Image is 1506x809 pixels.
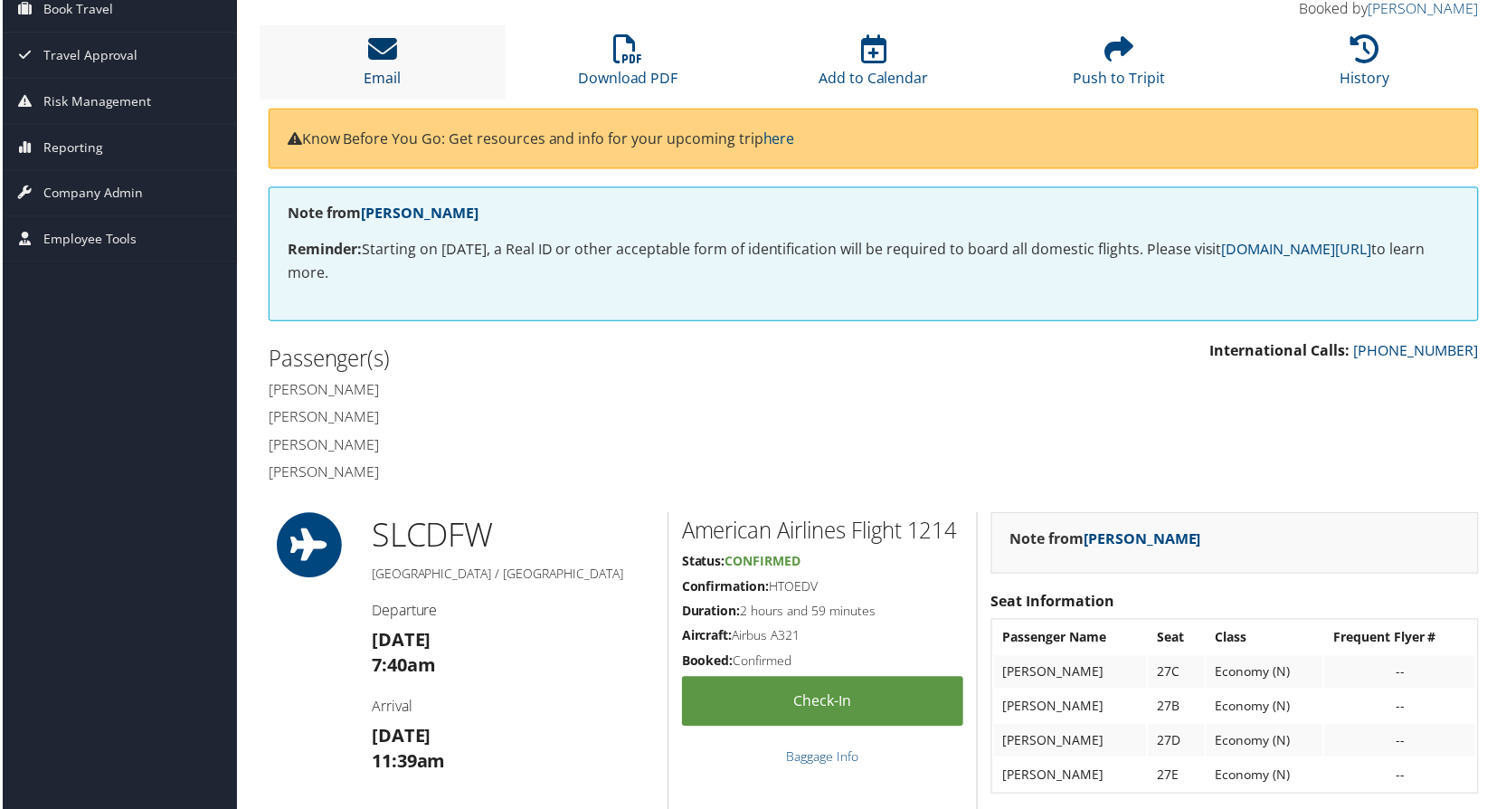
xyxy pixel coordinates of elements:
div: -- [1336,700,1470,717]
th: Passenger Name [995,623,1148,656]
td: Economy (N) [1208,692,1325,725]
div: -- [1336,769,1470,785]
td: [PERSON_NAME] [995,692,1148,725]
strong: Aircraft: [682,629,733,646]
a: History [1342,44,1392,88]
td: 27B [1150,692,1207,725]
a: [DOMAIN_NAME][URL] [1224,240,1374,260]
div: -- [1336,666,1470,682]
th: Frequent Flyer # [1327,623,1479,656]
td: [PERSON_NAME] [995,658,1148,690]
strong: 7:40am [370,655,434,680]
td: Economy (N) [1208,658,1325,690]
strong: [DATE] [370,726,430,750]
h4: [PERSON_NAME] [267,463,861,483]
strong: Note from [286,204,478,224]
h5: HTOEDV [682,579,964,597]
th: Class [1208,623,1325,656]
h4: Departure [370,603,653,623]
h5: 2 hours and 59 minutes [682,604,964,623]
td: [PERSON_NAME] [995,761,1148,794]
h5: [GEOGRAPHIC_DATA] / [GEOGRAPHIC_DATA] [370,566,653,585]
a: Check-in [682,679,964,728]
h4: [PERSON_NAME] [267,436,861,456]
a: Push to Tripit [1075,44,1167,88]
span: Employee Tools [41,217,135,262]
a: Download PDF [577,44,677,88]
span: Reporting [41,125,100,170]
td: Economy (N) [1208,727,1325,759]
h5: Airbus A321 [682,629,964,647]
a: Email [363,44,400,88]
strong: Seat Information [992,594,1116,614]
span: Travel Approval [41,33,136,78]
strong: Booked: [682,654,734,671]
td: [PERSON_NAME] [995,727,1148,759]
td: Economy (N) [1208,761,1325,794]
a: [PERSON_NAME] [1085,530,1203,550]
p: Know Before You Go: Get resources and info for your upcoming trip [286,128,1463,151]
h1: SLC DFW [370,514,653,559]
span: Confirmed [725,554,801,571]
h2: Passenger(s) [267,344,861,375]
strong: International Calls: [1212,341,1352,361]
a: here [763,128,795,148]
h4: [PERSON_NAME] [267,408,861,428]
td: 27D [1150,727,1207,759]
a: Baggage Info [787,750,859,767]
strong: [DATE] [370,630,430,654]
td: 27C [1150,658,1207,690]
strong: Note from [1011,530,1203,550]
h4: [PERSON_NAME] [267,381,861,401]
a: [PERSON_NAME] [360,204,478,224]
span: Risk Management [41,79,149,124]
strong: Duration: [682,604,741,622]
a: Add to Calendar [819,44,929,88]
h2: American Airlines Flight 1214 [682,517,964,547]
strong: Confirmation: [682,579,770,596]
th: Seat [1150,623,1207,656]
strong: Status: [682,554,725,571]
strong: Reminder: [286,240,361,260]
td: 27E [1150,761,1207,794]
strong: 11:39am [370,751,444,776]
a: [PHONE_NUMBER] [1356,341,1482,361]
span: Company Admin [41,171,141,216]
h4: Arrival [370,699,653,719]
h5: Confirmed [682,654,964,672]
div: -- [1336,735,1470,751]
p: Starting on [DATE], a Real ID or other acceptable form of identification will be required to boar... [286,239,1463,285]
